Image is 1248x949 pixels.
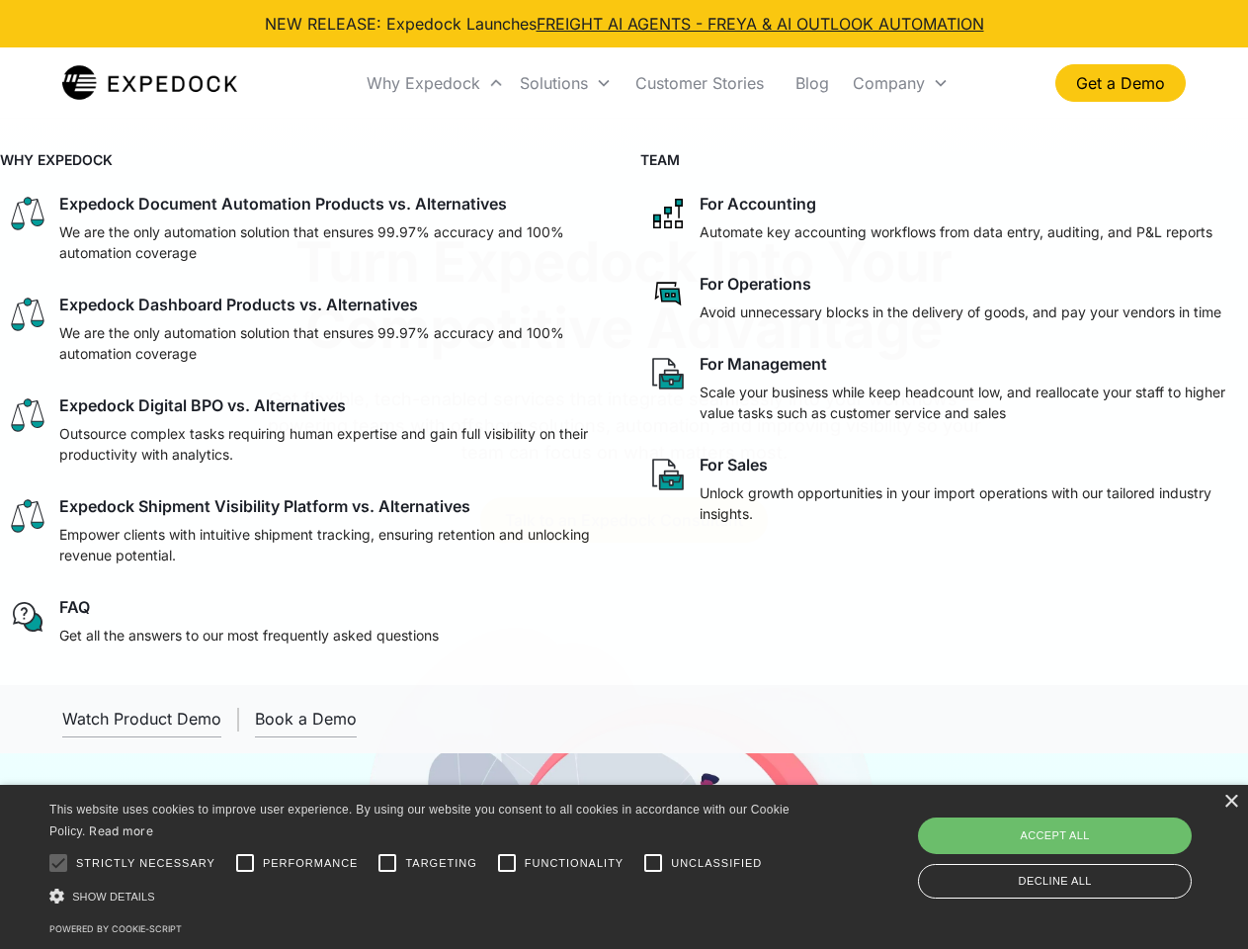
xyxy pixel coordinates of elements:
img: regular chat bubble icon [8,597,47,637]
span: Performance [263,855,359,872]
p: We are the only automation solution that ensures 99.97% accuracy and 100% automation coverage [59,322,601,364]
img: scale icon [8,395,47,435]
div: Company [853,73,925,93]
p: We are the only automation solution that ensures 99.97% accuracy and 100% automation coverage [59,221,601,263]
div: Expedock Shipment Visibility Platform vs. Alternatives [59,496,470,516]
a: Read more [89,823,153,838]
span: This website uses cookies to improve user experience. By using our website you consent to all coo... [49,803,790,839]
div: Expedock Dashboard Products vs. Alternatives [59,295,418,314]
span: Unclassified [671,855,762,872]
div: Show details [49,886,796,906]
div: Close [1223,795,1238,810]
img: network like icon [648,194,688,233]
div: Decline all [918,864,1192,899]
div: For Operations [700,274,811,294]
p: Get all the answers to our most frequently asked questions [59,625,439,646]
img: Expedock Logo [62,63,237,103]
a: open lightbox [62,701,221,737]
a: home [62,63,237,103]
div: Watch Product Demo [62,709,221,729]
iframe: Chat Widget [1149,854,1248,949]
img: scale icon [8,194,47,233]
div: NEW RELEASE: Expedock Launches [265,12,984,36]
p: Unlock growth opportunities in your import operations with our tailored industry insights. [700,482,1241,524]
img: rectangular chat bubble icon [648,274,688,313]
div: For Management [700,354,827,374]
div: Why Expedock [359,49,512,117]
div: Company [845,49,957,117]
a: Get a Demo [1055,64,1186,102]
div: Accept all [918,818,1192,853]
span: Show details [72,891,155,903]
a: Powered by cookie-script [49,923,182,934]
p: Avoid unnecessary blocks in the delivery of goods, and pay your vendors in time [700,302,1221,322]
div: Book a Demo [255,709,357,729]
a: FREIGHT AI AGENTS - FREYA & AI OUTLOOK AUTOMATION [537,14,984,34]
a: Blog [780,49,845,117]
a: Book a Demo [255,701,357,737]
img: scale icon [8,295,47,334]
div: Expedock Document Automation Products vs. Alternatives [59,194,507,214]
img: scale icon [8,496,47,536]
p: Automate key accounting workflows from data entry, auditing, and P&L reports [700,221,1212,242]
div: Expedock Digital BPO vs. Alternatives [59,395,346,415]
p: Scale your business while keep headcount low, and reallocate your staff to higher value tasks suc... [700,382,1241,423]
span: Functionality [525,855,624,872]
img: paper and bag icon [648,455,688,494]
div: Solutions [512,49,620,117]
p: Empower clients with intuitive shipment tracking, ensuring retention and unlocking revenue potent... [59,524,601,565]
div: For Sales [700,455,768,474]
div: FAQ [59,597,90,617]
p: Outsource complex tasks requiring human expertise and gain full visibility on their productivity ... [59,423,601,465]
a: Customer Stories [620,49,780,117]
span: Strictly necessary [76,855,215,872]
div: For Accounting [700,194,816,214]
span: Targeting [405,855,476,872]
div: Solutions [520,73,588,93]
div: Why Expedock [367,73,480,93]
img: paper and bag icon [648,354,688,393]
